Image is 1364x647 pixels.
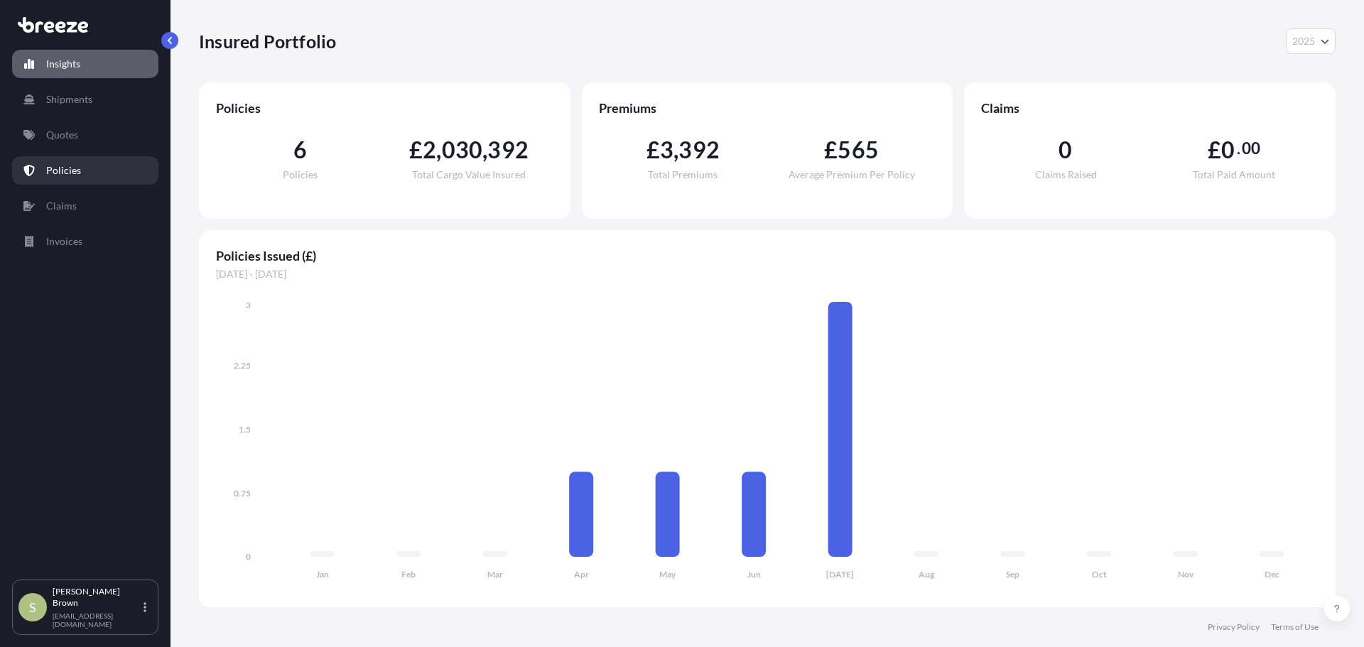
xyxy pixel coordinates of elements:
[1178,569,1194,580] tspan: Nov
[409,138,423,161] span: £
[12,85,158,114] a: Shipments
[283,170,318,180] span: Policies
[436,138,441,161] span: ,
[1092,569,1107,580] tspan: Oct
[1242,143,1260,154] span: 00
[1271,621,1319,633] a: Terms of Use
[1035,170,1097,180] span: Claims Raised
[1265,569,1279,580] tspan: Dec
[293,138,307,161] span: 6
[660,138,673,161] span: 3
[12,192,158,220] a: Claims
[1292,34,1315,48] span: 2025
[234,360,251,371] tspan: 2.25
[234,488,251,499] tspan: 0.75
[574,569,589,580] tspan: Apr
[1237,143,1240,154] span: .
[747,569,761,580] tspan: Jun
[1006,569,1019,580] tspan: Sep
[53,611,141,629] p: [EMAIL_ADDRESS][DOMAIN_NAME]
[1193,170,1275,180] span: Total Paid Amount
[1221,138,1235,161] span: 0
[46,128,78,142] p: Quotes
[1286,28,1336,54] button: Year Selector
[216,267,1319,281] span: [DATE] - [DATE]
[423,138,436,161] span: 2
[12,121,158,149] a: Quotes
[838,138,879,161] span: 565
[316,569,329,580] tspan: Jan
[1059,138,1072,161] span: 0
[646,138,660,161] span: £
[199,30,336,53] p: Insured Portfolio
[29,600,36,614] span: S
[46,234,82,249] p: Invoices
[53,586,141,609] p: [PERSON_NAME] Brown
[216,99,553,116] span: Policies
[46,57,80,71] p: Insights
[673,138,678,161] span: ,
[412,170,526,180] span: Total Cargo Value Insured
[246,300,251,310] tspan: 3
[12,227,158,256] a: Invoices
[46,163,81,178] p: Policies
[678,138,720,161] span: 392
[1208,621,1260,633] a: Privacy Policy
[824,138,838,161] span: £
[246,551,251,562] tspan: 0
[648,170,718,180] span: Total Premiums
[46,199,77,213] p: Claims
[981,99,1319,116] span: Claims
[487,569,503,580] tspan: Mar
[789,170,915,180] span: Average Premium Per Policy
[919,569,935,580] tspan: Aug
[46,92,92,107] p: Shipments
[487,138,529,161] span: 392
[1208,138,1221,161] span: £
[12,156,158,185] a: Policies
[482,138,487,161] span: ,
[12,50,158,78] a: Insights
[401,569,416,580] tspan: Feb
[659,569,676,580] tspan: May
[826,569,854,580] tspan: [DATE]
[216,247,1319,264] span: Policies Issued (£)
[239,424,251,435] tspan: 1.5
[442,138,483,161] span: 030
[599,99,936,116] span: Premiums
